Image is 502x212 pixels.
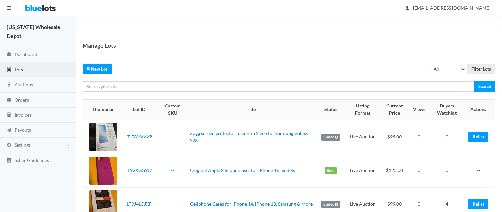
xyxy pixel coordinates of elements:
ion-icon: create [87,66,91,71]
span: Seller Guidelines [15,157,49,163]
a: Relist [468,132,488,142]
td: $99.00 [379,120,410,154]
input: Search [474,81,495,92]
th: Current Price [379,100,410,120]
a: Zagg screen protector fusion xtr2 eco for Samsung Galaxy S23 [190,130,308,143]
td: 0 [428,154,466,188]
span: Settings [15,142,31,148]
ion-icon: paper plane [6,127,12,134]
ion-icon: clipboard [6,67,12,73]
th: Custom SKU [158,100,187,120]
a: Cellphone Cases for iPhone 14, iPhone 13, Samsung & More [190,201,313,207]
th: Actions [466,100,495,120]
th: Status [315,100,346,120]
ion-icon: flash [6,82,12,88]
th: Title [187,100,316,120]
ion-icon: person [404,5,411,12]
ion-icon: list box [6,158,12,164]
input: Search your lots... [83,81,474,92]
ion-icon: cash [6,97,12,104]
th: Buyers Watching [428,100,466,120]
label: Sold [325,167,337,174]
a: Original Apple Silicone Cases for iPhone 16 models [190,167,295,173]
td: Live Auction [346,120,379,154]
a: LT92XGG9LZ [125,167,153,173]
td: 0 [410,154,428,188]
span: Invoices [15,112,31,118]
td: $125.00 [379,154,410,188]
span: Lots [15,67,23,72]
h1: Manage Lots [83,41,116,50]
a: -- [171,134,174,139]
span: [EMAIL_ADDRESS][DOMAIN_NAME] [406,5,490,11]
span: Dashboard [15,51,37,57]
td: 0 [428,120,466,154]
th: Thumbnail [83,100,120,120]
a: LT9J4LCJXF [127,201,151,207]
label: Ended [321,201,340,208]
span: Payouts [15,127,31,133]
span: Auctions [15,82,33,87]
td: 0 [410,120,428,154]
a: -- [171,201,174,207]
th: Listing Format [346,100,379,120]
strong: [US_STATE] Wholesale Depot [7,24,60,39]
th: Views [410,100,428,120]
input: Filter Lots [467,64,495,74]
a: LTJTAVVXXP [125,134,152,139]
span: Orders [15,97,29,103]
td: -- [466,154,495,188]
a: Relist [468,199,488,209]
a: -- [171,167,174,173]
ion-icon: speedometer [6,52,12,58]
ion-icon: cog [6,142,12,149]
a: createNew Lot [83,64,112,74]
th: Lot ID [120,100,158,120]
label: Ended [321,134,340,141]
td: Live Auction [346,154,379,188]
ion-icon: calculator [6,112,12,118]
